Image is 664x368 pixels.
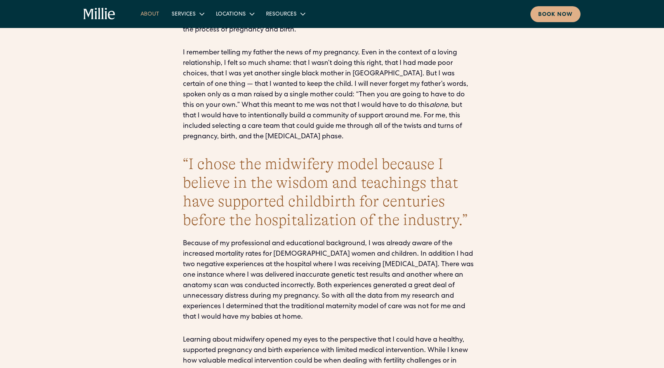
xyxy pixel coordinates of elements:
div: Locations [210,7,260,20]
em: alone [429,102,448,109]
p: I remember telling my father the news of my pregnancy. Even in the context of a loving relationsh... [183,48,481,142]
div: Resources [266,10,297,19]
a: About [134,7,165,20]
a: Book now [530,6,581,22]
div: Services [172,10,196,19]
div: Resources [260,7,311,20]
div: Locations [216,10,246,19]
p: Because of my professional and educational background, I was already aware of the increased morta... [183,239,481,323]
div: Services [165,7,210,20]
h3: “I chose the midwifery model because I believe in the wisdom and teachings that have supported ch... [183,155,481,229]
div: Book now [538,11,573,19]
a: home [83,8,116,20]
